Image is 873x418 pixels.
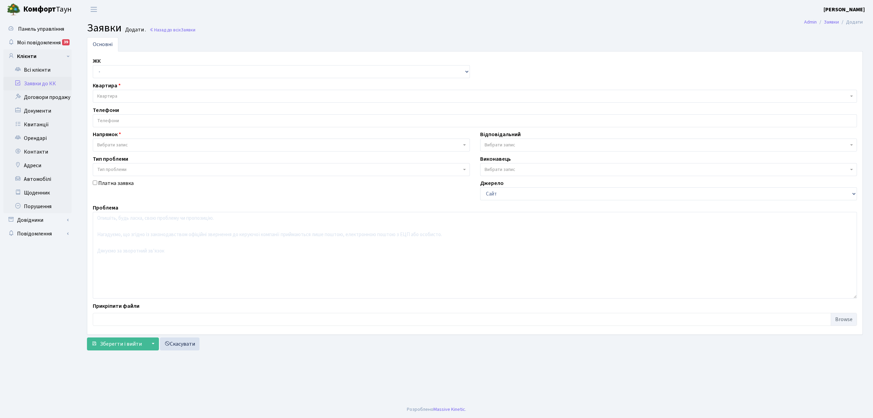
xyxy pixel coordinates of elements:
[160,337,199,350] a: Скасувати
[149,27,195,33] a: Назад до всіхЗаявки
[3,49,72,63] a: Клієнти
[93,115,857,127] input: Телефони
[3,200,72,213] a: Порушення
[480,155,511,163] label: Виконавець
[3,172,72,186] a: Автомобілі
[407,406,466,413] div: Розроблено .
[93,82,121,90] label: Квартира
[3,63,72,77] a: Всі клієнти
[480,179,504,187] label: Джерело
[3,22,72,36] a: Панель управління
[62,39,70,45] div: 39
[824,6,865,13] b: [PERSON_NAME]
[87,20,122,36] span: Заявки
[93,106,119,114] label: Телефони
[17,39,61,46] span: Мої повідомлення
[87,37,118,52] a: Основні
[3,186,72,200] a: Щоденник
[485,142,515,148] span: Вибрати запис
[3,90,72,104] a: Договори продажу
[93,204,118,212] label: Проблема
[97,93,117,100] span: Квартира
[824,5,865,14] a: [PERSON_NAME]
[3,227,72,241] a: Повідомлення
[839,18,863,26] li: Додати
[97,142,128,148] span: Вибрати запис
[23,4,72,15] span: Таун
[93,155,128,163] label: Тип проблеми
[3,159,72,172] a: Адреси
[93,302,139,310] label: Прикріпити файли
[18,25,64,33] span: Панель управління
[3,36,72,49] a: Мої повідомлення39
[804,18,817,26] a: Admin
[97,166,127,173] span: Тип проблеми
[3,77,72,90] a: Заявки до КК
[7,3,20,16] img: logo.png
[23,4,56,15] b: Комфорт
[85,4,102,15] button: Переключити навігацію
[824,18,839,26] a: Заявки
[794,15,873,29] nav: breadcrumb
[98,179,134,187] label: Платна заявка
[181,27,195,33] span: Заявки
[485,166,515,173] span: Вибрати запис
[433,406,465,413] a: Massive Kinetic
[3,118,72,131] a: Квитанції
[3,213,72,227] a: Довідники
[93,130,121,139] label: Напрямок
[93,57,101,65] label: ЖК
[480,130,521,139] label: Відповідальний
[100,340,142,348] span: Зберегти і вийти
[87,337,146,350] button: Зберегти і вийти
[3,104,72,118] a: Документи
[124,27,146,33] small: Додати .
[3,145,72,159] a: Контакти
[3,131,72,145] a: Орендарі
